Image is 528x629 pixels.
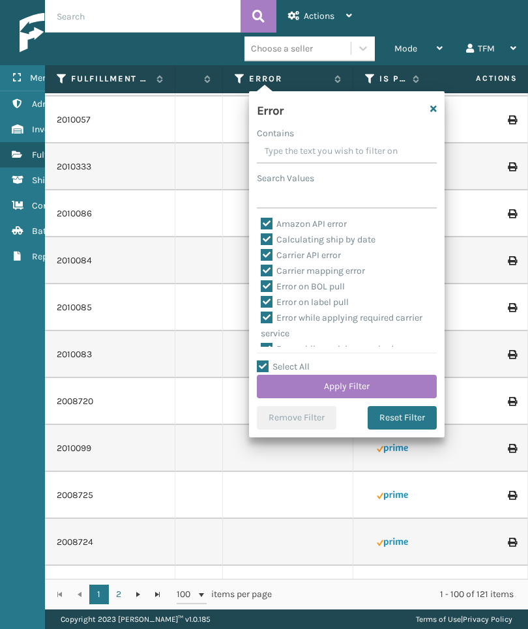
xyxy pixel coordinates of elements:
div: 1 - 100 of 121 items [290,588,514,601]
label: Carrier API error [261,250,341,261]
label: Error while applying required warehouse [261,344,394,370]
label: Carrier mapping error [261,265,365,276]
i: Print Label [508,256,516,265]
a: Terms of Use [416,615,461,624]
i: Print Label [508,444,516,453]
label: Select All [257,361,310,372]
p: Copyright 2023 [PERSON_NAME]™ v 1.0.185 [61,609,211,629]
span: 100 [177,588,196,601]
a: 2010086 [57,207,92,220]
span: Containers [32,200,77,211]
i: Print Label [508,115,516,124]
a: 2008725 [57,489,93,502]
button: Apply Filter [257,375,437,398]
label: Is Prime [379,73,406,85]
i: Print Label [508,491,516,500]
label: Error [249,73,328,85]
a: Go to the next page [128,585,148,604]
label: Error on BOL pull [261,281,345,292]
a: Go to the last page [148,585,168,604]
a: 2010099 [57,442,91,455]
img: logo [20,13,143,52]
div: | [416,609,512,629]
label: Fulfillment Order Id [71,73,150,85]
label: Search Values [257,171,314,185]
span: Batches [32,226,65,237]
h4: Error [257,99,284,119]
div: TFM [466,33,516,65]
button: Remove Filter [257,406,336,430]
label: Contains [257,126,294,140]
span: Actions [304,10,334,22]
span: Menu [30,72,53,83]
span: Actions [435,68,525,89]
input: Type the text you wish to filter on [257,140,437,164]
label: Error while applying required carrier service [261,312,422,339]
i: Print Label [508,350,516,359]
i: Print Label [508,303,516,312]
a: 1 [89,585,109,604]
span: Reports [32,251,64,262]
i: Print Label [508,538,516,547]
span: Go to the last page [153,589,163,600]
a: 2 [109,585,128,604]
a: 2008724 [57,536,93,549]
button: Reset Filter [368,406,437,430]
i: Print Label [508,397,516,406]
a: 2010084 [57,254,92,267]
label: Calculating ship by date [261,234,375,245]
span: Go to the next page [133,589,143,600]
label: Amazon API error [261,218,347,229]
span: Administration [32,98,94,110]
div: Choose a seller [251,42,313,55]
i: Print Label [508,162,516,171]
span: Shipment Status [32,175,100,186]
span: Inventory [32,124,70,135]
label: Error on label pull [261,297,349,308]
a: 2010083 [57,348,92,361]
span: Mode [394,43,417,54]
a: 2010333 [57,160,91,173]
span: Fulfillment Orders [32,149,106,160]
i: Print Label [508,209,516,218]
a: 2010057 [57,113,91,126]
a: 2010085 [57,301,92,314]
a: 2008720 [57,395,93,408]
span: items per page [177,585,272,604]
a: Privacy Policy [463,615,512,624]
